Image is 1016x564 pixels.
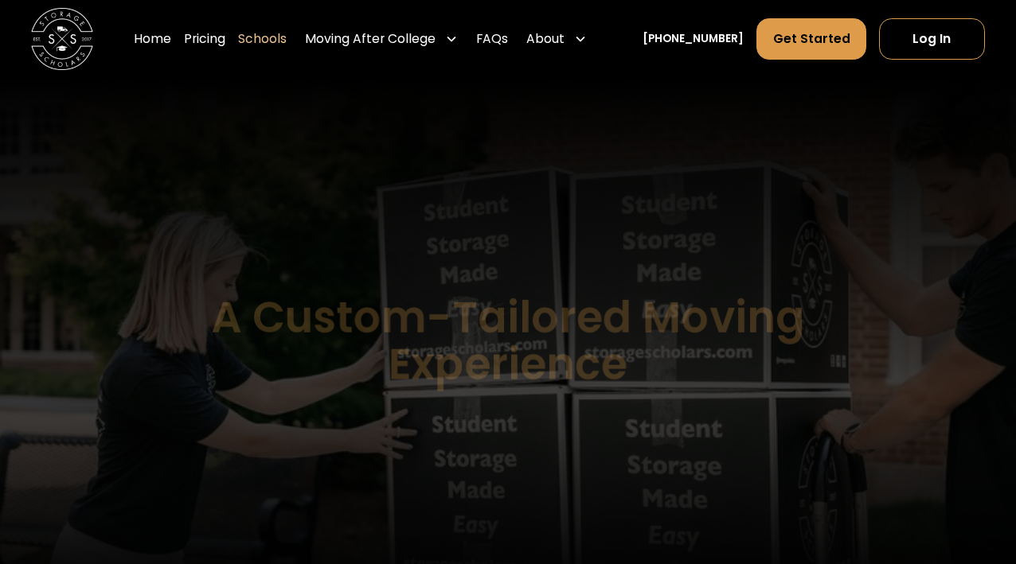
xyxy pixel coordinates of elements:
h1: A Custom-Tailored Moving Experience [134,294,882,388]
img: Storage Scholars main logo [31,8,93,70]
div: Moving After College [305,29,436,48]
a: Pricing [184,18,225,61]
a: Schools [238,18,287,61]
a: Home [134,18,171,61]
a: Get Started [756,18,866,60]
div: About [521,18,593,61]
a: [PHONE_NUMBER] [643,31,744,48]
div: About [526,29,565,48]
a: FAQs [476,18,508,61]
a: Log In [879,18,985,60]
div: Moving After College [299,18,463,61]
